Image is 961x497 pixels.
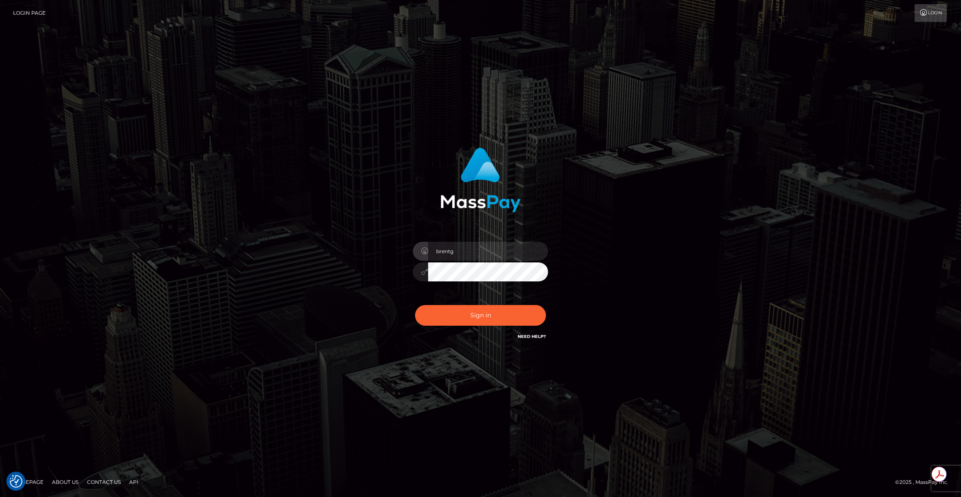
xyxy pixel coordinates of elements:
[440,148,521,212] img: MassPay Login
[518,334,546,339] a: Need Help?
[13,4,46,22] a: Login Page
[9,475,47,489] a: Homepage
[126,475,142,489] a: API
[415,305,546,326] button: Sign in
[895,478,955,487] div: © 2025 , MassPay Inc.
[10,475,22,488] button: Consent Preferences
[428,242,548,261] input: Username...
[84,475,124,489] a: Contact Us
[915,4,947,22] a: Login
[49,475,82,489] a: About Us
[10,475,22,488] img: Revisit consent button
